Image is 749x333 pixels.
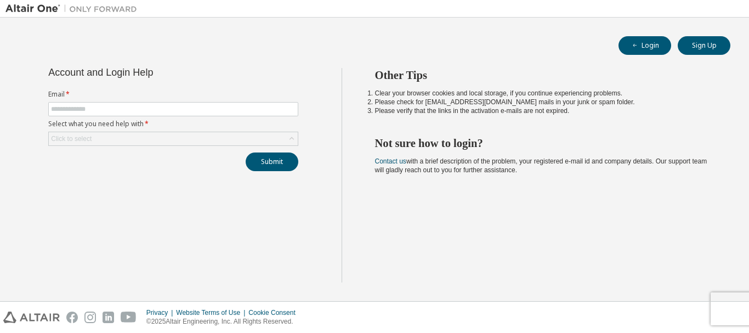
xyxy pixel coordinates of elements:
[103,312,114,323] img: linkedin.svg
[678,36,730,55] button: Sign Up
[51,134,92,143] div: Click to select
[375,98,711,106] li: Please check for [EMAIL_ADDRESS][DOMAIN_NAME] mails in your junk or spam folder.
[375,136,711,150] h2: Not sure how to login?
[375,157,707,174] span: with a brief description of the problem, your registered e-mail id and company details. Our suppo...
[48,90,298,99] label: Email
[375,157,406,165] a: Contact us
[146,317,302,326] p: © 2025 Altair Engineering, Inc. All Rights Reserved.
[375,68,711,82] h2: Other Tips
[248,308,302,317] div: Cookie Consent
[66,312,78,323] img: facebook.svg
[176,308,248,317] div: Website Terms of Use
[5,3,143,14] img: Altair One
[121,312,137,323] img: youtube.svg
[84,312,96,323] img: instagram.svg
[3,312,60,323] img: altair_logo.svg
[619,36,671,55] button: Login
[49,132,298,145] div: Click to select
[146,308,176,317] div: Privacy
[48,68,248,77] div: Account and Login Help
[246,153,298,171] button: Submit
[375,106,711,115] li: Please verify that the links in the activation e-mails are not expired.
[48,120,298,128] label: Select what you need help with
[375,89,711,98] li: Clear your browser cookies and local storage, if you continue experiencing problems.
